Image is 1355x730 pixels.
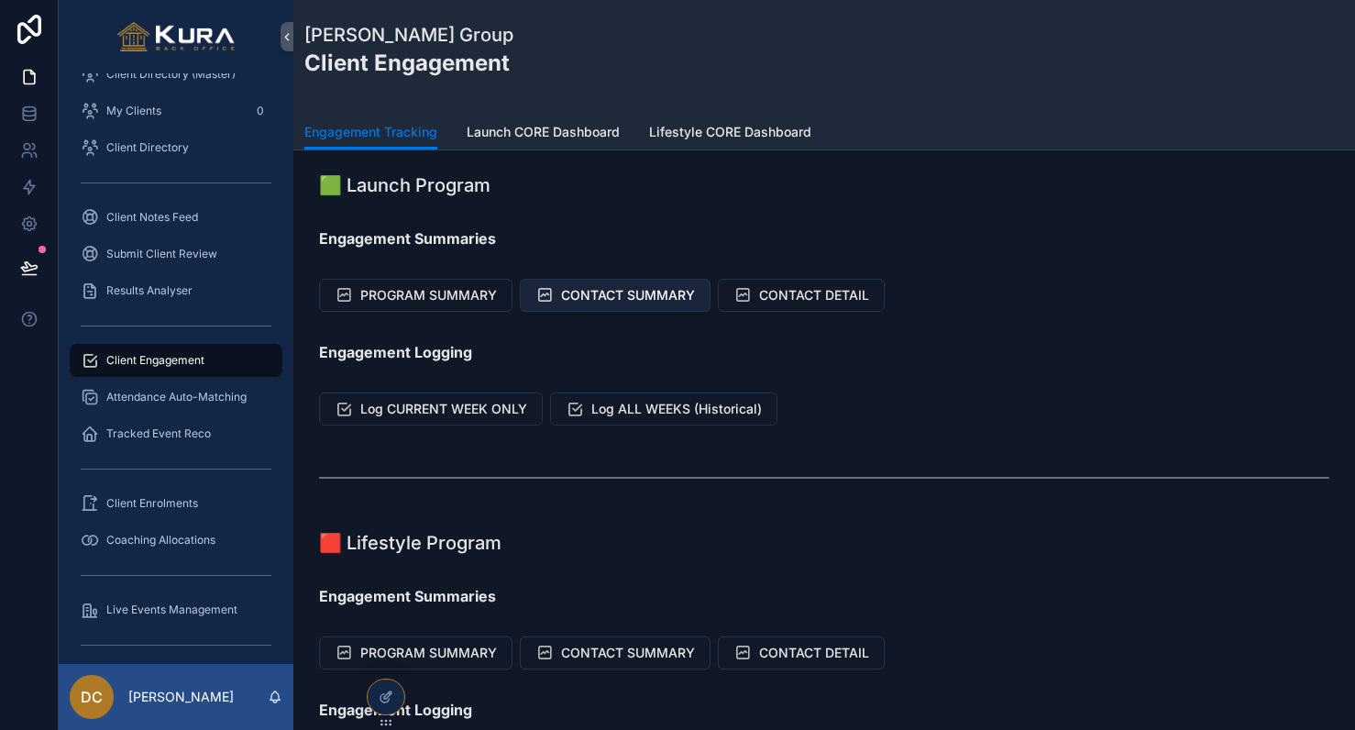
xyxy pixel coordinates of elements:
span: Attendance Auto-Matching [106,390,247,404]
span: Client Engagement [106,353,204,368]
span: CONTACT DETAIL [759,644,869,662]
h1: 🟩 Launch Program [319,172,490,198]
span: CONTACT DETAIL [759,286,869,304]
button: PROGRAM SUMMARY [319,636,512,669]
a: Submit Client Review [70,238,282,271]
span: Launch CORE Dashboard [467,123,620,141]
a: Lifestyle CORE Dashboard [649,116,811,152]
a: Attendance Auto-Matching [70,381,282,414]
a: Client Notes Feed [70,201,282,234]
span: Client Directory (Master) [106,67,236,82]
button: CONTACT SUMMARY [520,279,711,312]
a: Launch CORE Dashboard [467,116,620,152]
button: Log ALL WEEKS (Historical) [550,393,777,426]
a: Engagement Tracking [304,116,437,150]
a: Client Engagement [70,344,282,377]
strong: Engagement Summaries [319,587,496,605]
span: CONTACT SUMMARY [561,644,695,662]
span: Tracked Event Reco [106,426,211,441]
h2: Client Engagement [304,48,513,78]
span: DC [81,686,103,708]
span: Engagement Tracking [304,123,437,141]
a: Tracked Event Reco [70,417,282,450]
img: App logo [117,22,236,51]
button: Log CURRENT WEEK ONLY [319,393,543,426]
span: Log ALL WEEKS (Historical) [591,400,762,418]
button: CONTACT SUMMARY [520,636,711,669]
span: PROGRAM SUMMARY [360,286,497,304]
span: Live Events Management [106,603,237,617]
h1: 🟥 Lifestyle Program [319,530,501,556]
span: Client Directory [106,140,189,155]
strong: Engagement Summaries [319,229,496,248]
a: Results Analyser [70,274,282,307]
span: Submit Client Review [106,247,217,261]
button: CONTACT DETAIL [718,279,885,312]
span: Client Enrolments [106,496,198,511]
a: My Clients0 [70,94,282,127]
span: PROGRAM SUMMARY [360,644,497,662]
strong: Engagement Logging [319,701,472,719]
span: Lifestyle CORE Dashboard [649,123,811,141]
a: Coaching Allocations [70,524,282,557]
span: Results Analyser [106,283,193,298]
a: Live Events Management [70,593,282,626]
span: Log CURRENT WEEK ONLY [360,400,527,418]
h1: [PERSON_NAME] Group [304,22,513,48]
strong: Engagement Logging [319,343,472,361]
span: CONTACT SUMMARY [561,286,695,304]
p: [PERSON_NAME] [128,688,234,706]
span: My Clients [106,104,161,118]
button: CONTACT DETAIL [718,636,885,669]
span: Client Notes Feed [106,210,198,225]
a: Client Directory [70,131,282,164]
div: 0 [249,100,271,122]
div: scrollable content [59,73,293,664]
span: Coaching Allocations [106,533,215,547]
button: PROGRAM SUMMARY [319,279,512,312]
a: Client Enrolments [70,487,282,520]
a: Client Directory (Master) [70,58,282,91]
